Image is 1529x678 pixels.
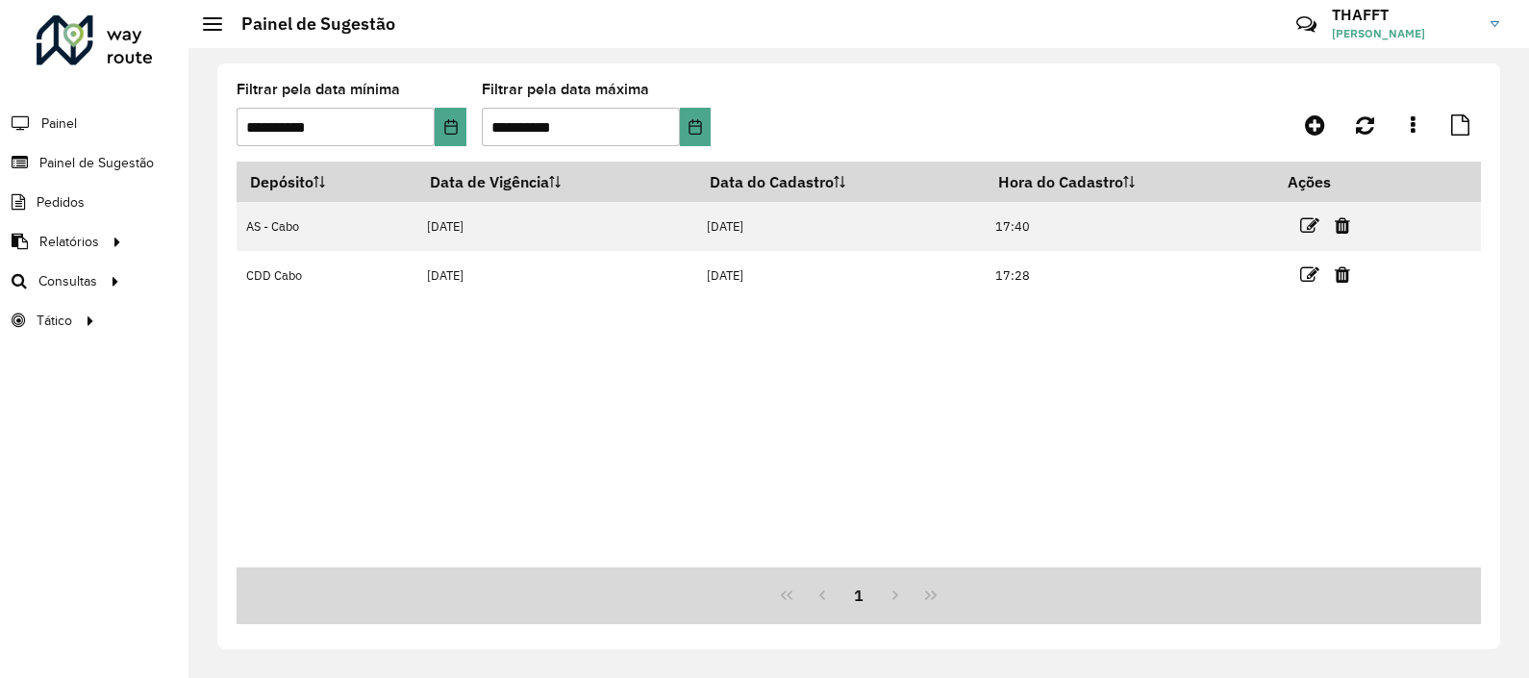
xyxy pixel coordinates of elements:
th: Hora do Cadastro [985,162,1274,202]
label: Filtrar pela data mínima [237,78,400,101]
h2: Painel de Sugestão [222,13,395,35]
th: Ações [1275,162,1391,202]
a: Contato Rápido [1286,4,1327,45]
td: [DATE] [696,202,985,251]
span: Painel [41,113,77,134]
td: [DATE] [417,251,697,300]
span: Tático [37,311,72,331]
a: Excluir [1335,213,1350,239]
span: [PERSON_NAME] [1332,25,1476,42]
a: Excluir [1335,262,1350,288]
td: 17:40 [985,202,1274,251]
a: Editar [1300,262,1319,288]
span: Pedidos [37,192,85,213]
th: Data de Vigência [417,162,697,202]
td: [DATE] [696,251,985,300]
td: CDD Cabo [237,251,417,300]
h3: THAFFT [1332,6,1476,24]
button: 1 [840,577,877,614]
a: Editar [1300,213,1319,239]
span: Relatórios [39,232,99,252]
span: Painel de Sugestão [39,153,154,173]
th: Depósito [237,162,417,202]
td: [DATE] [417,202,697,251]
span: Consultas [38,271,97,291]
td: 17:28 [985,251,1274,300]
td: AS - Cabo [237,202,417,251]
th: Data do Cadastro [696,162,985,202]
label: Filtrar pela data máxima [482,78,649,101]
button: Choose Date [680,108,711,146]
button: Choose Date [435,108,465,146]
